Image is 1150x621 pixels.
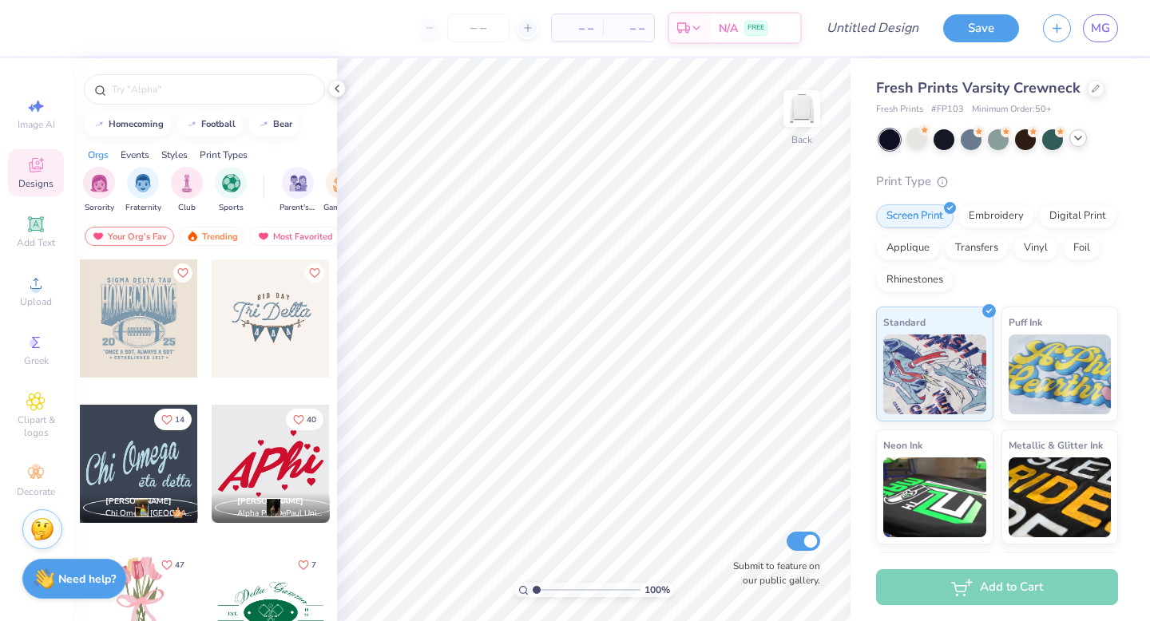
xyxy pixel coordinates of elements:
[876,268,954,292] div: Rhinestones
[323,167,360,214] button: filter button
[90,174,109,192] img: Sorority Image
[876,78,1081,97] span: Fresh Prints Varsity Crewneck
[178,174,196,192] img: Club Image
[1009,457,1112,537] img: Metallic & Glitter Ink
[289,174,307,192] img: Parent's Weekend Image
[883,437,922,453] span: Neon Ink
[814,12,931,44] input: Untitled Design
[1063,236,1100,260] div: Foil
[972,103,1052,117] span: Minimum Order: 50 +
[219,202,244,214] span: Sports
[92,231,105,242] img: most_fav.gif
[24,354,49,367] span: Greek
[105,496,172,507] span: [PERSON_NAME]
[18,118,55,131] span: Image AI
[17,236,55,249] span: Add Text
[280,202,316,214] span: Parent's Weekend
[237,508,323,520] span: Alpha Phi, DePaul University
[93,120,105,129] img: trend_line.gif
[201,120,236,129] div: football
[257,120,270,129] img: trend_line.gif
[8,413,64,439] span: Clipart & logos
[747,22,764,34] span: FREE
[215,167,247,214] button: filter button
[876,172,1118,191] div: Print Type
[125,167,161,214] div: filter for Fraternity
[88,148,109,162] div: Orgs
[175,416,184,424] span: 14
[280,167,316,214] button: filter button
[17,485,55,498] span: Decorate
[291,554,323,576] button: Like
[154,554,192,576] button: Like
[876,236,940,260] div: Applique
[1009,437,1103,453] span: Metallic & Glitter Ink
[447,14,510,42] input: – –
[125,202,161,214] span: Fraternity
[1009,314,1042,330] span: Puff Ink
[171,167,203,214] div: filter for Club
[257,231,270,242] img: most_fav.gif
[883,334,986,414] img: Standard
[18,177,54,190] span: Designs
[931,103,964,117] span: # FP103
[175,561,184,569] span: 47
[200,148,248,162] div: Print Types
[1009,334,1112,414] img: Puff Ink
[323,202,360,214] span: Game Day
[154,409,192,430] button: Like
[186,231,199,242] img: trending.gif
[58,572,116,587] strong: Need help?
[105,508,192,520] span: Chi Omega, [GEOGRAPHIC_DATA][US_STATE]
[883,457,986,537] img: Neon Ink
[110,81,315,97] input: Try "Alpha"
[20,295,52,308] span: Upload
[280,167,316,214] div: filter for Parent's Weekend
[561,20,593,37] span: – –
[248,113,299,136] button: bear
[250,227,340,246] div: Most Favorited
[786,93,818,125] img: Back
[85,202,114,214] span: Sorority
[307,416,316,424] span: 40
[1039,204,1116,228] div: Digital Print
[958,204,1034,228] div: Embroidery
[613,20,644,37] span: – –
[237,496,303,507] span: [PERSON_NAME]
[876,103,923,117] span: Fresh Prints
[215,167,247,214] div: filter for Sports
[178,202,196,214] span: Club
[125,167,161,214] button: filter button
[84,113,171,136] button: homecoming
[273,120,292,129] div: bear
[883,314,926,330] span: Standard
[724,559,820,587] label: Submit to feature on our public gallery.
[791,133,812,147] div: Back
[173,263,192,283] button: Like
[83,167,115,214] div: filter for Sorority
[1091,19,1110,38] span: MG
[83,167,115,214] button: filter button
[185,120,198,129] img: trend_line.gif
[171,167,203,214] button: filter button
[109,120,164,129] div: homecoming
[323,167,360,214] div: filter for Game Day
[945,236,1009,260] div: Transfers
[333,174,351,192] img: Game Day Image
[85,227,174,246] div: Your Org's Fav
[1013,236,1058,260] div: Vinyl
[311,561,316,569] span: 7
[161,148,188,162] div: Styles
[121,148,149,162] div: Events
[943,14,1019,42] button: Save
[644,583,670,597] span: 100 %
[176,113,243,136] button: football
[134,174,152,192] img: Fraternity Image
[222,174,240,192] img: Sports Image
[179,227,245,246] div: Trending
[286,409,323,430] button: Like
[719,20,738,37] span: N/A
[1083,14,1118,42] a: MG
[876,204,954,228] div: Screen Print
[305,263,324,283] button: Like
